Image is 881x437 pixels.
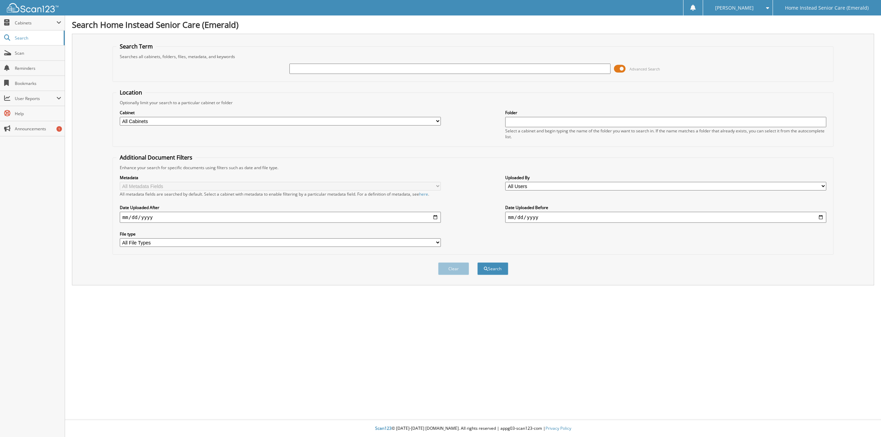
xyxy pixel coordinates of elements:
span: Search [15,35,60,41]
span: Home Instead Senior Care (Emerald) [785,6,869,10]
img: scan123-logo-white.svg [7,3,59,12]
span: Announcements [15,126,61,132]
div: Enhance your search for specific documents using filters such as date and file type. [116,165,830,171]
h1: Search Home Instead Senior Care (Emerald) [72,19,874,30]
label: File type [120,231,441,237]
div: © [DATE]-[DATE] [DOMAIN_NAME]. All rights reserved | appg03-scan123-com | [65,420,881,437]
div: Optionally limit your search to a particular cabinet or folder [116,100,830,106]
div: Select a cabinet and begin typing the name of the folder you want to search in. If the name match... [505,128,826,140]
label: Metadata [120,175,441,181]
span: Reminders [15,65,61,71]
div: Searches all cabinets, folders, files, metadata, and keywords [116,54,830,59]
a: Privacy Policy [545,425,571,431]
span: Cabinets [15,20,56,26]
button: Clear [438,262,469,275]
input: start [120,212,441,223]
span: Advanced Search [629,66,660,72]
label: Uploaded By [505,175,826,181]
legend: Search Term [116,43,156,50]
legend: Location [116,89,146,96]
iframe: Chat Widget [847,404,881,437]
label: Date Uploaded Before [505,205,826,210]
legend: Additional Document Filters [116,154,196,161]
span: Scan123 [375,425,392,431]
span: Bookmarks [15,80,61,86]
span: Scan [15,50,61,56]
span: Help [15,111,61,117]
div: All metadata fields are searched by default. Select a cabinet with metadata to enable filtering b... [120,191,441,197]
div: 1 [56,126,62,132]
a: here [419,191,428,197]
label: Folder [505,110,826,116]
label: Date Uploaded After [120,205,441,210]
span: User Reports [15,96,56,101]
button: Search [477,262,508,275]
input: end [505,212,826,223]
label: Cabinet [120,110,441,116]
span: [PERSON_NAME] [715,6,754,10]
